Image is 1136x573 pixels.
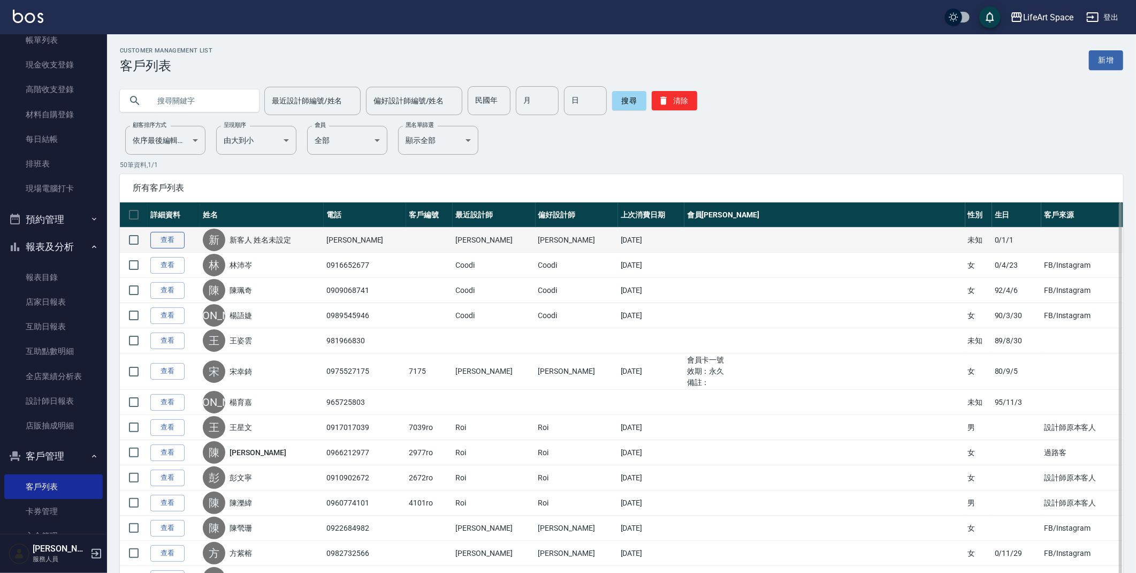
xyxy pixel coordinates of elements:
td: 0909068741 [324,278,406,303]
a: 查看 [150,257,185,274]
a: 查看 [150,232,185,248]
label: 顧客排序方式 [133,121,166,129]
a: 查看 [150,444,185,461]
td: 女 [965,278,992,303]
a: 查看 [150,545,185,562]
div: 顯示全部 [398,126,478,155]
td: 7175 [406,353,453,390]
td: 女 [965,253,992,278]
td: FB/Instagram [1041,278,1123,303]
td: Roi [453,465,535,491]
th: 上次消費日期 [618,202,684,228]
td: [DATE] [618,440,684,465]
a: 每日結帳 [4,127,103,152]
td: [DATE] [618,303,684,328]
div: 由大到小 [216,126,296,155]
td: [PERSON_NAME] [453,228,535,253]
th: 電話 [324,202,406,228]
td: Coodi [536,253,618,278]
td: [DATE] [618,278,684,303]
td: 0982732566 [324,541,406,566]
td: 女 [965,516,992,541]
button: 預約管理 [4,206,103,233]
td: 設計師原本客人 [1041,465,1123,491]
ul: 會員卡一號 [687,355,963,366]
td: 89/8/30 [992,328,1041,353]
th: 詳細資料 [148,202,200,228]
img: Logo [13,10,43,23]
td: Roi [536,440,618,465]
td: Roi [453,415,535,440]
a: 陳煢珊 [230,523,252,533]
ul: 備註： [687,377,963,388]
div: 陳 [203,279,225,301]
button: 登出 [1082,7,1123,27]
h2: Customer Management List [120,47,212,54]
td: 女 [965,465,992,491]
div: [PERSON_NAME] [203,304,225,327]
div: 依序最後編輯時間 [125,126,205,155]
td: [PERSON_NAME] [536,353,618,390]
div: 陳 [203,441,225,464]
td: 0/1/1 [992,228,1041,253]
p: 50 筆資料, 1 / 1 [120,160,1123,170]
a: 卡券管理 [4,499,103,524]
a: 王姿雲 [230,335,252,346]
td: Roi [536,491,618,516]
a: 排班表 [4,152,103,176]
a: 方紫榕 [230,548,252,559]
a: 楊語婕 [230,310,252,321]
td: Coodi [453,253,535,278]
a: 查看 [150,394,185,411]
a: 高階收支登錄 [4,77,103,102]
td: FB/Instagram [1041,303,1123,328]
div: 林 [203,254,225,276]
td: 0975527175 [324,353,406,390]
a: 客戶列表 [4,474,103,499]
button: save [979,6,1001,28]
a: 陳珮奇 [230,285,252,296]
td: [PERSON_NAME] [536,516,618,541]
div: 彭 [203,466,225,489]
td: 未知 [965,328,992,353]
a: 新客人 姓名未設定 [230,235,291,245]
a: 店販抽成明細 [4,413,103,438]
td: Coodi [536,303,618,328]
td: 981966830 [324,328,406,353]
a: 報表目錄 [4,265,103,290]
a: [PERSON_NAME] [230,447,286,458]
td: [DATE] [618,353,684,390]
label: 呈現順序 [224,121,246,129]
td: [PERSON_NAME] [324,228,406,253]
a: 入金管理 [4,524,103,548]
td: 0960774101 [324,491,406,516]
th: 性別 [965,202,992,228]
td: [PERSON_NAME] [536,228,618,253]
th: 生日 [992,202,1041,228]
td: FB/Instagram [1041,516,1123,541]
button: LifeArt Space [1006,6,1078,28]
a: 宋幸錡 [230,366,252,377]
a: 現場電腦打卡 [4,176,103,201]
td: Roi [536,415,618,440]
td: 男 [965,491,992,516]
td: 0/4/23 [992,253,1041,278]
td: 0922684982 [324,516,406,541]
a: 全店業績分析表 [4,364,103,389]
div: 全部 [307,126,387,155]
a: 查看 [150,363,185,380]
div: 王 [203,329,225,352]
div: LifeArt Space [1023,11,1073,24]
a: 查看 [150,495,185,511]
td: 女 [965,353,992,390]
td: Coodi [453,278,535,303]
td: 965725803 [324,390,406,415]
td: 男 [965,415,992,440]
a: 設計師日報表 [4,389,103,413]
td: Coodi [453,303,535,328]
td: 過路客 [1041,440,1123,465]
p: 服務人員 [33,554,87,564]
th: 姓名 [200,202,324,228]
th: 最近設計師 [453,202,535,228]
a: 材料自購登錄 [4,102,103,127]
